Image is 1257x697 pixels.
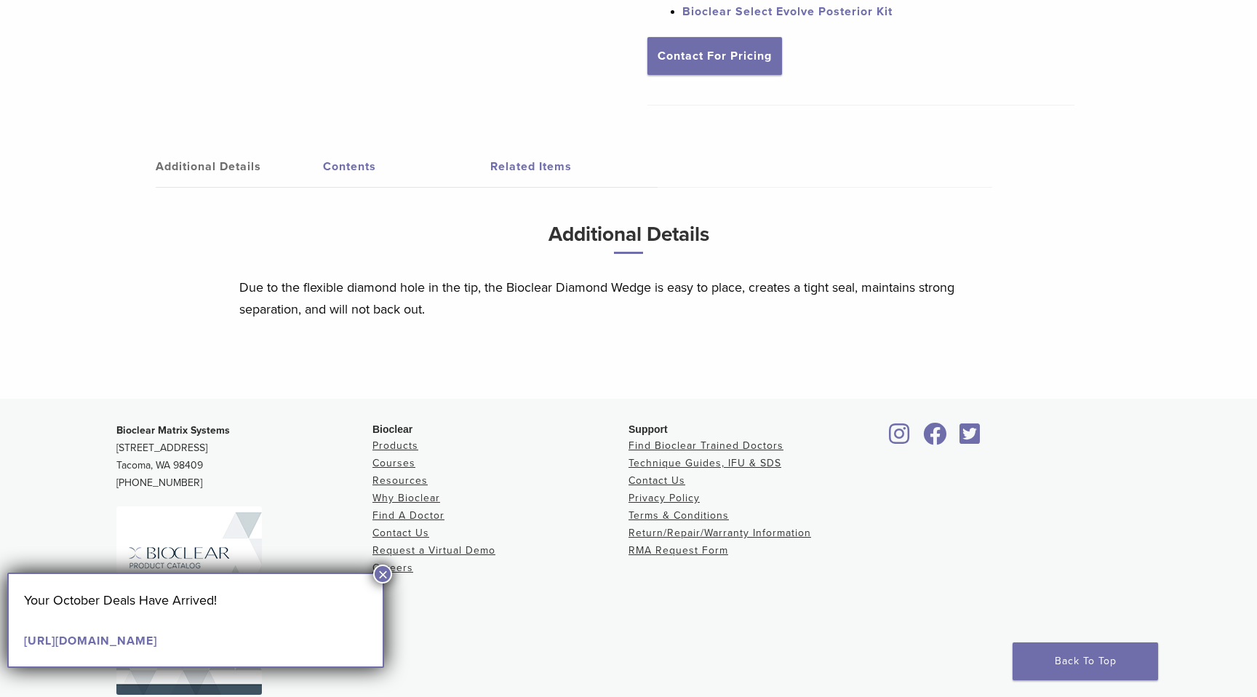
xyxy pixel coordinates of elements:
[372,544,495,557] a: Request a Virtual Demo
[490,146,658,187] a: Related Items
[628,527,811,539] a: Return/Repair/Warranty Information
[628,509,729,522] a: Terms & Conditions
[628,439,783,452] a: Find Bioclear Trained Doctors
[372,527,429,539] a: Contact Us
[1013,642,1158,680] a: Back To Top
[156,146,323,187] a: Additional Details
[628,457,781,469] a: Technique Guides, IFU & SDS
[372,474,428,487] a: Resources
[24,589,367,611] p: Your October Deals Have Arrived!
[372,509,444,522] a: Find A Doctor
[239,276,1018,320] p: Due to the flexible diamond hole in the tip, the Bioclear Diamond Wedge is easy to place, creates...
[372,457,415,469] a: Courses
[372,562,413,574] a: Careers
[647,37,782,75] a: Contact For Pricing
[628,492,700,504] a: Privacy Policy
[372,492,440,504] a: Why Bioclear
[954,431,985,446] a: Bioclear
[885,431,915,446] a: Bioclear
[116,424,230,437] strong: Bioclear Matrix Systems
[628,423,668,435] span: Support
[628,474,685,487] a: Contact Us
[682,4,893,19] a: Bioclear Select Evolve Posterior Kit
[116,422,372,492] p: [STREET_ADDRESS] Tacoma, WA 98409 [PHONE_NUMBER]
[372,423,412,435] span: Bioclear
[323,146,490,187] a: Contents
[918,431,951,446] a: Bioclear
[372,439,418,452] a: Products
[116,506,262,695] img: Bioclear
[239,217,1018,266] h3: Additional Details
[373,565,392,584] button: Close
[24,634,157,648] a: [URL][DOMAIN_NAME]
[628,544,728,557] a: RMA Request Form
